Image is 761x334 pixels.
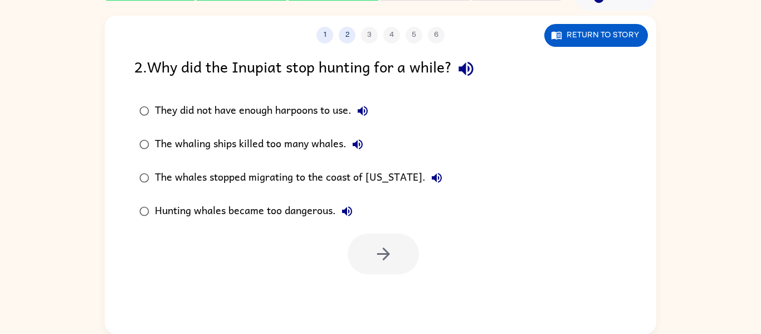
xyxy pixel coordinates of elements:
[544,24,648,47] button: Return to story
[336,200,358,222] button: Hunting whales became too dangerous.
[426,167,448,189] button: The whales stopped migrating to the coast of [US_STATE].
[339,27,355,43] button: 2
[316,27,333,43] button: 1
[352,100,374,122] button: They did not have enough harpoons to use.
[347,133,369,156] button: The whaling ships killed too many whales.
[155,100,374,122] div: They did not have enough harpoons to use.
[155,200,358,222] div: Hunting whales became too dangerous.
[155,133,369,156] div: The whaling ships killed too many whales.
[155,167,448,189] div: The whales stopped migrating to the coast of [US_STATE].
[134,55,627,83] div: 2 . Why did the Inupiat stop hunting for a while?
